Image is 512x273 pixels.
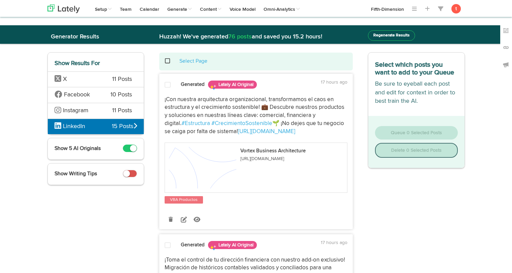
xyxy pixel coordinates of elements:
span: ¡Con nuestra arquitectura organizacional, transformamos el caos en estructura y el crecimiento so... [165,97,346,126]
time: 17 hours ago [321,240,347,245]
span: Facebook [64,92,90,98]
a: #Estructura [181,121,210,126]
strong: Generated [181,82,205,87]
span: 15 Posts [112,122,137,131]
a: [URL][DOMAIN_NAME] [238,129,295,134]
button: Queue 0 Selected Posts [375,126,458,140]
button: Regenerate Results [368,30,415,41]
span: Lately AI Original [208,81,257,89]
span: Instagram [63,108,89,114]
p: Be sure to eyeball each post and edit for context in order to best train the AI. [375,80,458,106]
img: sparkles.png [210,244,216,251]
h2: Huzzah! We've generated and saved you 15.2 hours! [154,34,358,40]
img: links_off.svg [503,44,509,51]
span: LinkedIn [63,123,85,129]
span: X [63,76,67,82]
h2: Generator Results [47,34,144,40]
span: 10 Posts [110,91,132,99]
time: 17 hours ago [321,80,347,85]
span: Show 5 AI Originals [55,146,101,151]
span: Queue 0 Selected Posts [391,130,442,135]
iframe: Abre un widget desde donde se puede obtener más información [465,253,505,270]
a: Select Page [179,59,207,64]
span: 11 Posts [112,107,132,115]
img: announcements_off.svg [503,61,509,68]
span: 🌱 ¡No dejes que tu negocio se caiga por falta de sistema! [165,121,345,134]
strong: Generated [181,242,205,247]
span: Lately AI Original [208,241,257,249]
span: Show Writing Tips [55,171,97,177]
span: 11 Posts [112,75,132,84]
img: logo_lately_bg_light.svg [47,4,80,13]
h3: Select which posts you want to add to your Queue [375,59,458,77]
a: #CrecimientoSostenible [211,121,272,126]
img: sparkles.png [210,84,216,91]
img: keywords_off.svg [503,27,509,34]
span: 76 posts [228,34,252,40]
a: VBA Productos [169,196,199,203]
img: 67c9cea5c73bbcf5ee9523d7_hero-bg-vector.svg [169,147,236,188]
p: Vortex Business Architecture [240,148,306,153]
span: Show Results For [55,60,100,66]
button: Delete 0 Selected Posts [375,143,458,158]
button: t [451,4,461,13]
p: [URL][DOMAIN_NAME] [240,157,306,161]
